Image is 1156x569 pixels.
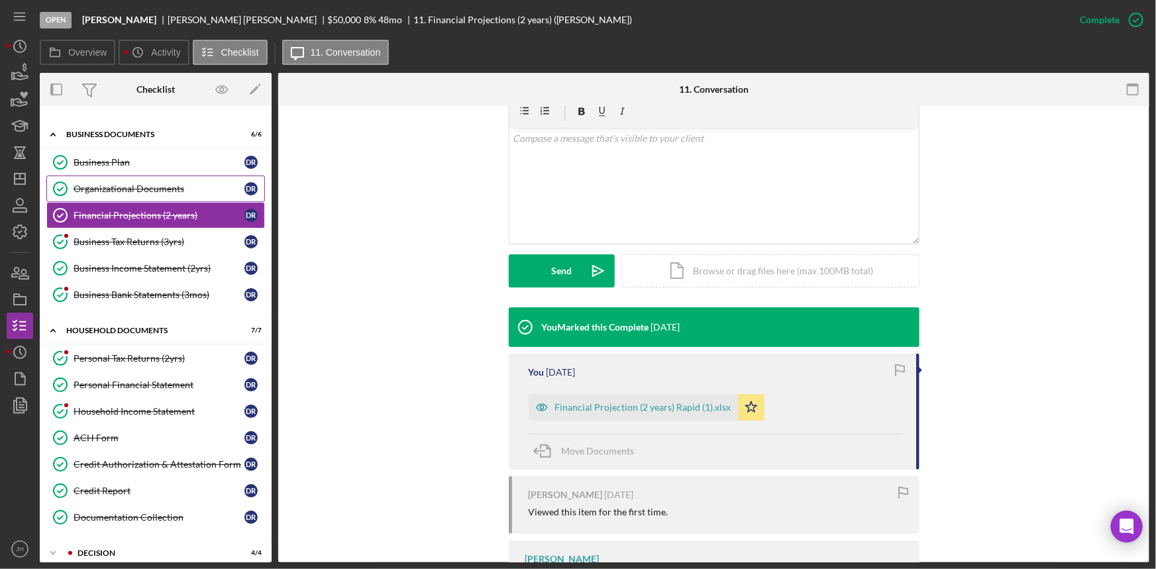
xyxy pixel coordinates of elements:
[509,254,615,287] button: Send
[168,15,328,25] div: [PERSON_NAME] [PERSON_NAME]
[244,156,258,169] div: D R
[74,236,244,247] div: Business Tax Returns (3yrs)
[244,235,258,248] div: D R
[46,398,265,425] a: Household Income StatementDR
[551,254,572,287] div: Send
[244,458,258,471] div: D R
[119,40,189,65] button: Activity
[74,433,244,443] div: ACH Form
[40,40,115,65] button: Overview
[328,14,362,25] span: $50,000
[46,451,265,478] a: Credit Authorization & Attestation FormDR
[679,84,749,95] div: 11. Conversation
[136,84,175,95] div: Checklist
[46,149,265,176] a: Business PlanDR
[244,352,258,365] div: D R
[74,263,244,274] div: Business Income Statement (2yrs)
[74,157,244,168] div: Business Plan
[78,549,229,557] div: decision
[68,47,107,58] label: Overview
[74,210,244,221] div: Financial Projections (2 years)
[282,40,390,65] button: 11. Conversation
[244,484,258,497] div: D R
[46,504,265,531] a: Documentation CollectionDR
[66,130,229,138] div: Business documents
[46,176,265,202] a: Organizational DocumentsDR
[74,183,244,194] div: Organizational Documents
[605,490,634,500] time: 2023-06-28 17:35
[525,554,600,564] div: [PERSON_NAME]
[378,15,402,25] div: 48 mo
[74,486,244,496] div: Credit Report
[66,327,229,335] div: household documents
[46,255,265,282] a: Business Income Statement (2yrs)DR
[221,47,259,58] label: Checklist
[74,353,244,364] div: Personal Tax Returns (2yrs)
[529,367,545,378] div: You
[244,405,258,418] div: D R
[1080,7,1120,33] div: Complete
[562,445,635,456] span: Move Documents
[413,15,633,25] div: 11. Financial Projections (2 years) ([PERSON_NAME])
[364,15,376,25] div: 8 %
[238,130,262,138] div: 6 / 6
[547,367,576,378] time: 2025-03-03 19:51
[244,262,258,275] div: D R
[555,402,731,413] div: Financial Projection (2 years) Rapid (1).xlsx
[82,15,156,25] b: [PERSON_NAME]
[244,209,258,222] div: D R
[74,406,244,417] div: Household Income Statement
[74,380,244,390] div: Personal Financial Statement
[244,288,258,301] div: D R
[46,345,265,372] a: Personal Tax Returns (2yrs)DR
[529,394,764,421] button: Financial Projection (2 years) Rapid (1).xlsx
[46,202,265,229] a: Financial Projections (2 years)DR
[529,435,648,468] button: Move Documents
[244,511,258,524] div: D R
[46,372,265,398] a: Personal Financial StatementDR
[193,40,268,65] button: Checklist
[1067,7,1149,33] button: Complete
[16,546,24,553] text: JH
[244,378,258,391] div: D R
[7,536,33,562] button: JH
[74,512,244,523] div: Documentation Collection
[74,289,244,300] div: Business Bank Statements (3mos)
[151,47,180,58] label: Activity
[529,507,668,517] div: Viewed this item for the first time.
[1111,511,1143,543] div: Open Intercom Messenger
[46,229,265,255] a: Business Tax Returns (3yrs)DR
[244,182,258,195] div: D R
[529,490,603,500] div: [PERSON_NAME]
[46,425,265,451] a: ACH FormDR
[311,47,381,58] label: 11. Conversation
[238,327,262,335] div: 7 / 7
[244,431,258,444] div: D R
[542,322,649,333] div: You Marked this Complete
[238,549,262,557] div: 4 / 4
[74,459,244,470] div: Credit Authorization & Attestation Form
[40,12,72,28] div: Open
[46,478,265,504] a: Credit ReportDR
[651,322,680,333] time: 2025-09-25 00:22
[46,282,265,308] a: Business Bank Statements (3mos)DR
